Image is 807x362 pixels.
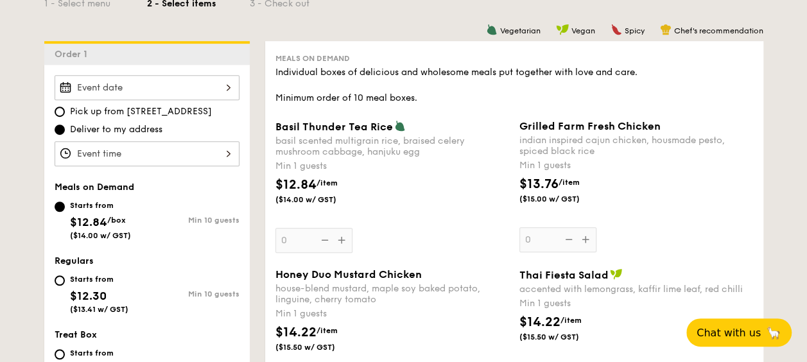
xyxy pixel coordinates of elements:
[275,135,509,157] div: basil scented multigrain rice, braised celery mushroom cabbage, hanjuku egg
[275,54,350,63] span: Meals on Demand
[275,307,509,320] div: Min 1 guests
[275,268,422,280] span: Honey Duo Mustard Chicken
[70,289,107,303] span: $12.30
[70,231,131,240] span: ($14.00 w/ GST)
[611,24,622,35] img: icon-spicy.37a8142b.svg
[70,105,212,118] span: Pick up from [STREET_ADDRESS]
[519,332,607,342] span: ($15.50 w/ GST)
[55,255,94,266] span: Regulars
[70,274,128,284] div: Starts from
[486,24,498,35] img: icon-vegetarian.fe4039eb.svg
[70,215,107,229] span: $12.84
[107,216,126,225] span: /box
[625,26,645,35] span: Spicy
[55,182,134,193] span: Meals on Demand
[519,315,560,330] span: $14.22
[275,194,363,205] span: ($14.00 w/ GST)
[55,141,239,166] input: Event time
[70,123,162,136] span: Deliver to my address
[686,318,792,347] button: Chat with us🦙
[275,177,317,193] span: $12.84
[519,284,753,295] div: accented with lemongrass, kaffir lime leaf, red chilli
[275,66,753,105] div: Individual boxes of delicious and wholesome meals put together with love and care. Minimum order ...
[55,75,239,100] input: Event date
[70,348,128,358] div: Starts from
[571,26,595,35] span: Vegan
[519,177,559,192] span: $13.76
[275,121,393,133] span: Basil Thunder Tea Rice
[55,107,65,117] input: Pick up from [STREET_ADDRESS]
[317,178,338,187] span: /item
[560,316,582,325] span: /item
[55,275,65,286] input: Starts from$12.30($13.41 w/ GST)Min 10 guests
[147,216,239,225] div: Min 10 guests
[766,325,781,340] span: 🦙
[275,325,317,340] span: $14.22
[147,289,239,298] div: Min 10 guests
[519,135,753,157] div: indian inspired cajun chicken, housmade pesto, spiced black rice
[559,178,580,187] span: /item
[275,342,363,352] span: ($15.50 w/ GST)
[610,268,623,280] img: icon-vegan.f8ff3823.svg
[519,297,753,310] div: Min 1 guests
[55,202,65,212] input: Starts from$12.84/box($14.00 w/ GST)Min 10 guests
[556,24,569,35] img: icon-vegan.f8ff3823.svg
[500,26,541,35] span: Vegetarian
[697,327,761,339] span: Chat with us
[519,269,609,281] span: Thai Fiesta Salad
[275,283,509,305] div: house-blend mustard, maple soy baked potato, linguine, cherry tomato
[519,120,661,132] span: Grilled Farm Fresh Chicken
[519,159,753,172] div: Min 1 guests
[317,326,338,335] span: /item
[70,200,131,211] div: Starts from
[275,160,509,173] div: Min 1 guests
[519,194,607,204] span: ($15.00 w/ GST)
[55,125,65,135] input: Deliver to my address
[55,49,92,60] span: Order 1
[55,349,65,359] input: Starts from$10.30/box($11.23 w/ GST)Min 10 guests
[394,120,406,132] img: icon-vegetarian.fe4039eb.svg
[674,26,763,35] span: Chef's recommendation
[55,329,97,340] span: Treat Box
[660,24,672,35] img: icon-chef-hat.a58ddaea.svg
[70,305,128,314] span: ($13.41 w/ GST)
